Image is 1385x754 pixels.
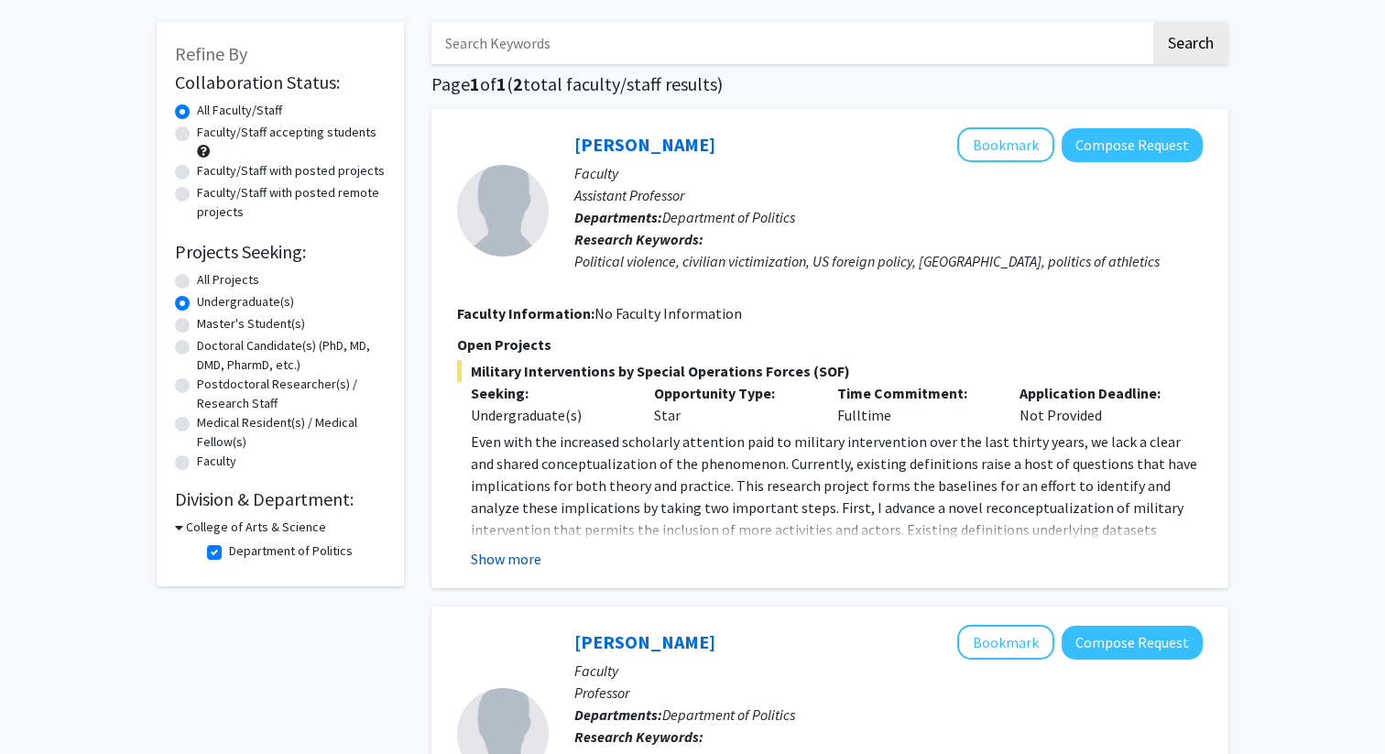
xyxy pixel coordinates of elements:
p: Time Commitment: [837,382,993,404]
span: No Faculty Information [594,304,742,322]
b: Research Keywords: [574,727,703,746]
b: Research Keywords: [574,230,703,248]
button: Compose Request to Gwen Ottinger [1062,626,1203,660]
button: Show more [471,548,541,570]
iframe: Chat [14,672,78,740]
h3: College of Arts & Science [186,518,326,537]
a: [PERSON_NAME] [574,630,715,653]
label: Master's Student(s) [197,314,305,333]
button: Add Gwen Ottinger to Bookmarks [957,625,1054,660]
div: Undergraduate(s) [471,404,627,426]
label: Faculty/Staff accepting students [197,123,376,142]
input: Search Keywords [431,22,1151,64]
label: Undergraduate(s) [197,292,294,311]
span: Department of Politics [662,208,795,226]
label: Medical Resident(s) / Medical Fellow(s) [197,413,386,452]
label: All Projects [197,270,259,290]
span: 1 [496,72,507,95]
label: All Faculty/Staff [197,101,282,120]
p: Opportunity Type: [654,382,810,404]
span: 2 [513,72,523,95]
p: Professor [574,682,1203,704]
div: Star [640,382,823,426]
div: Fulltime [823,382,1007,426]
h2: Projects Seeking: [175,241,386,263]
p: Faculty [574,660,1203,682]
div: Political violence, civilian victimization, US foreign policy, [GEOGRAPHIC_DATA], politics of ath... [574,250,1203,272]
div: Not Provided [1006,382,1189,426]
label: Faculty/Staff with posted remote projects [197,183,386,222]
label: Faculty/Staff with posted projects [197,161,385,180]
p: Seeking: [471,382,627,404]
label: Department of Politics [229,541,353,561]
label: Faculty [197,452,236,471]
span: Refine By [175,42,247,65]
h2: Division & Department: [175,488,386,510]
a: [PERSON_NAME] [574,133,715,156]
label: Doctoral Candidate(s) (PhD, MD, DMD, PharmD, etc.) [197,336,386,375]
button: Search [1153,22,1228,64]
button: Compose Request to Meg Guliford [1062,128,1203,162]
button: Add Meg Guliford to Bookmarks [957,127,1054,162]
p: Open Projects [457,333,1203,355]
h2: Collaboration Status: [175,71,386,93]
label: Postdoctoral Researcher(s) / Research Staff [197,375,386,413]
span: Department of Politics [662,705,795,724]
span: 1 [470,72,480,95]
span: Even with the increased scholarly attention paid to military intervention over the last thirty ye... [471,432,1197,583]
h1: Page of ( total faculty/staff results) [431,73,1228,95]
b: Departments: [574,705,662,724]
p: Application Deadline: [1020,382,1175,404]
p: Assistant Professor [574,184,1203,206]
b: Faculty Information: [457,304,594,322]
span: Military Interventions by Special Operations Forces (SOF) [457,360,1203,382]
b: Departments: [574,208,662,226]
p: Faculty [574,162,1203,184]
